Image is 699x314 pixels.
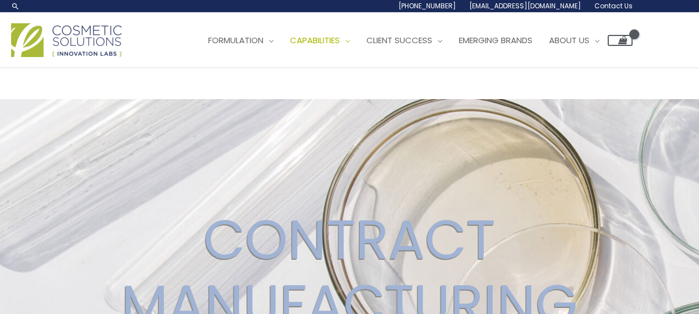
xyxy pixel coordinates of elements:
[290,34,340,46] span: Capabilities
[459,34,532,46] span: Emerging Brands
[358,24,451,57] a: Client Success
[541,24,608,57] a: About Us
[398,1,456,11] span: [PHONE_NUMBER]
[200,24,282,57] a: Formulation
[282,24,358,57] a: Capabilities
[549,34,589,46] span: About Us
[366,34,432,46] span: Client Success
[608,35,633,46] a: View Shopping Cart, empty
[594,1,633,11] span: Contact Us
[208,34,263,46] span: Formulation
[451,24,541,57] a: Emerging Brands
[11,2,20,11] a: Search icon link
[469,1,581,11] span: [EMAIL_ADDRESS][DOMAIN_NAME]
[191,24,633,57] nav: Site Navigation
[11,23,122,57] img: Cosmetic Solutions Logo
